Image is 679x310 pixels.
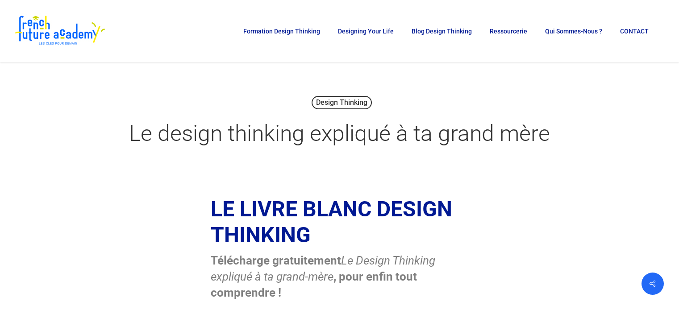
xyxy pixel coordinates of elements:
[239,28,325,34] a: Formation Design Thinking
[490,28,527,35] span: Ressourcerie
[338,28,394,35] span: Designing Your Life
[211,254,435,299] strong: Télécharge gratuitement , pour enfin tout comprendre !
[541,28,607,34] a: Qui sommes-nous ?
[12,13,107,49] img: French Future Academy
[243,28,320,35] span: Formation Design Thinking
[616,28,653,34] a: CONTACT
[312,96,372,109] a: Design Thinking
[545,28,602,35] span: Qui sommes-nous ?
[620,28,649,35] span: CONTACT
[407,28,476,34] a: Blog Design Thinking
[211,196,468,248] h2: LE LIVRE BLANC DESIGN THINKING
[485,28,532,34] a: Ressourcerie
[117,111,563,156] h1: Le design thinking expliqué à ta grand mère
[412,28,472,35] span: Blog Design Thinking
[333,28,398,34] a: Designing Your Life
